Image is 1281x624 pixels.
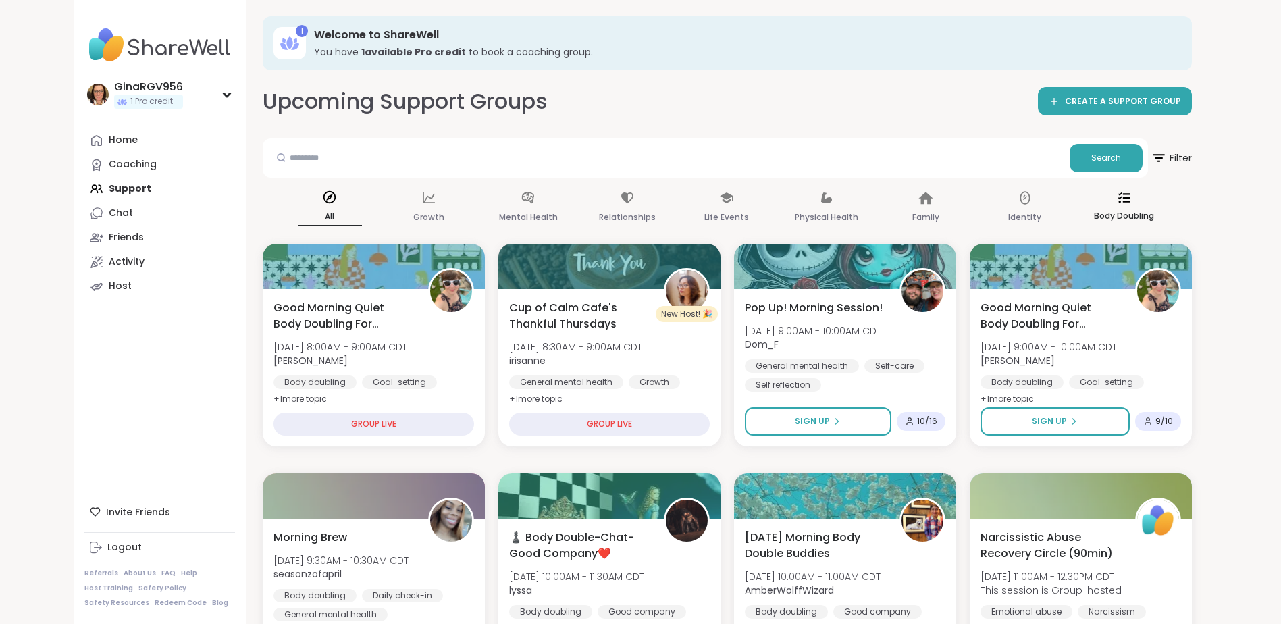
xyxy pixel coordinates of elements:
[130,96,173,107] span: 1 Pro credit
[84,536,235,560] a: Logout
[84,226,235,250] a: Friends
[509,529,649,562] span: ♟️ Body Double-Chat-Good Company❤️
[430,270,472,312] img: Adrienne_QueenOfTheDawn
[745,605,828,619] div: Body doubling
[901,270,943,312] img: Dom_F
[1065,96,1181,107] span: CREATE A SUPPORT GROUP
[1070,144,1143,172] button: Search
[833,605,922,619] div: Good company
[430,500,472,542] img: seasonzofapril
[1094,208,1154,224] p: Body Doubling
[745,338,779,351] b: Dom_F
[509,605,592,619] div: Body doubling
[314,45,1173,59] h3: You have to book a coaching group.
[1155,416,1173,427] span: 9 / 10
[599,209,656,226] p: Relationships
[745,378,821,392] div: Self reflection
[795,209,858,226] p: Physical Health
[84,153,235,177] a: Coaching
[745,529,885,562] span: [DATE] Morning Body Double Buddies
[1032,415,1067,427] span: Sign Up
[1091,152,1121,164] span: Search
[87,84,109,105] img: GinaRGV956
[917,416,937,427] span: 10 / 16
[109,158,157,172] div: Coaching
[273,589,357,602] div: Body doubling
[1069,375,1144,389] div: Goal-setting
[745,300,883,316] span: Pop Up! Morning Session!
[109,134,138,147] div: Home
[1038,87,1192,115] a: CREATE A SUPPORT GROUP
[107,541,142,554] div: Logout
[362,589,443,602] div: Daily check-in
[212,598,228,608] a: Blog
[273,554,409,567] span: [DATE] 9:30AM - 10:30AM CDT
[1137,270,1179,312] img: Adrienne_QueenOfTheDawn
[1151,138,1192,178] button: Filter
[666,500,708,542] img: lyssa
[84,598,149,608] a: Safety Resources
[901,500,943,542] img: AmberWolffWizard
[598,605,686,619] div: Good company
[1078,605,1146,619] div: Narcissism
[362,375,437,389] div: Goal-setting
[499,209,558,226] p: Mental Health
[629,375,680,389] div: Growth
[273,567,342,581] b: seasonzofapril
[84,201,235,226] a: Chat
[84,274,235,298] a: Host
[273,529,347,546] span: Morning Brew
[981,407,1130,436] button: Sign Up
[981,375,1064,389] div: Body doubling
[298,209,362,226] p: All
[109,231,144,244] div: Friends
[1137,500,1179,542] img: ShareWell
[413,209,444,226] p: Growth
[509,570,644,583] span: [DATE] 10:00AM - 11:30AM CDT
[666,270,708,312] img: irisanne
[745,583,834,597] b: AmberWolffWizard
[273,354,348,367] b: [PERSON_NAME]
[124,569,156,578] a: About Us
[161,569,176,578] a: FAQ
[181,569,197,578] a: Help
[138,583,186,593] a: Safety Policy
[114,80,183,95] div: GinaRGV956
[864,359,924,373] div: Self-care
[273,413,474,436] div: GROUP LIVE
[745,407,891,436] button: Sign Up
[84,250,235,274] a: Activity
[795,415,830,427] span: Sign Up
[509,300,649,332] span: Cup of Calm Cafe's Thankful Thursdays
[155,598,207,608] a: Redeem Code
[273,340,407,354] span: [DATE] 8:00AM - 9:00AM CDT
[273,375,357,389] div: Body doubling
[981,529,1120,562] span: Narcissistic Abuse Recovery Circle (90min)
[912,209,939,226] p: Family
[981,354,1055,367] b: [PERSON_NAME]
[84,583,133,593] a: Host Training
[745,359,859,373] div: General mental health
[509,375,623,389] div: General mental health
[704,209,749,226] p: Life Events
[981,340,1117,354] span: [DATE] 9:00AM - 10:00AM CDT
[84,128,235,153] a: Home
[981,605,1072,619] div: Emotional abuse
[656,306,718,322] div: New Host! 🎉
[314,28,1173,43] h3: Welcome to ShareWell
[745,324,881,338] span: [DATE] 9:00AM - 10:00AM CDT
[296,25,308,37] div: 1
[273,300,413,332] span: Good Morning Quiet Body Doubling For Productivity
[109,207,133,220] div: Chat
[109,255,145,269] div: Activity
[273,608,388,621] div: General mental health
[745,570,881,583] span: [DATE] 10:00AM - 11:00AM CDT
[981,583,1122,597] span: This session is Group-hosted
[84,569,118,578] a: Referrals
[1151,142,1192,174] span: Filter
[981,300,1120,332] span: Good Morning Quiet Body Doubling For Productivity
[84,500,235,524] div: Invite Friends
[509,413,710,436] div: GROUP LIVE
[109,280,132,293] div: Host
[509,583,532,597] b: lyssa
